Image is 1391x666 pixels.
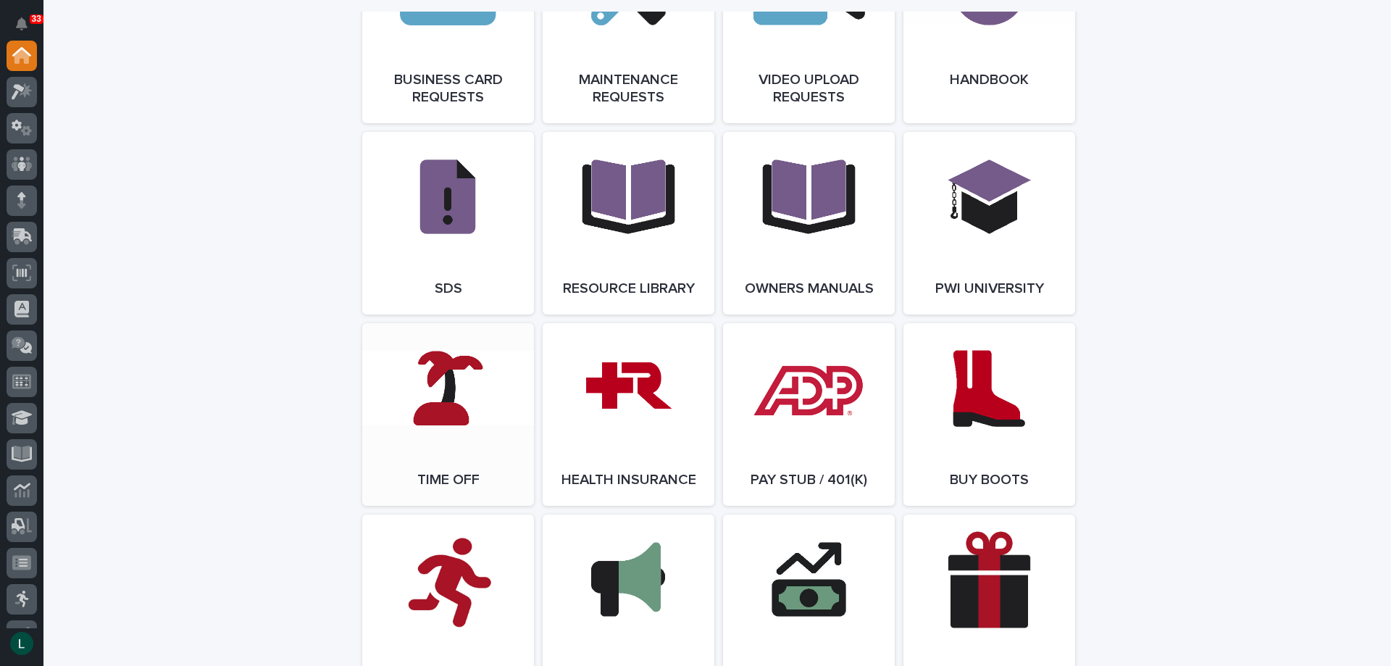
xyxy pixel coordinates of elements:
[543,323,714,506] a: Health Insurance
[543,132,714,315] a: Resource Library
[7,628,37,659] button: users-avatar
[18,17,37,41] div: Notifications33
[362,132,534,315] a: SDS
[723,323,895,506] a: Pay Stub / 401(k)
[723,132,895,315] a: Owners Manuals
[903,323,1075,506] a: Buy Boots
[362,323,534,506] a: Time Off
[32,14,41,24] p: 33
[903,132,1075,315] a: PWI University
[7,9,37,39] button: Notifications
